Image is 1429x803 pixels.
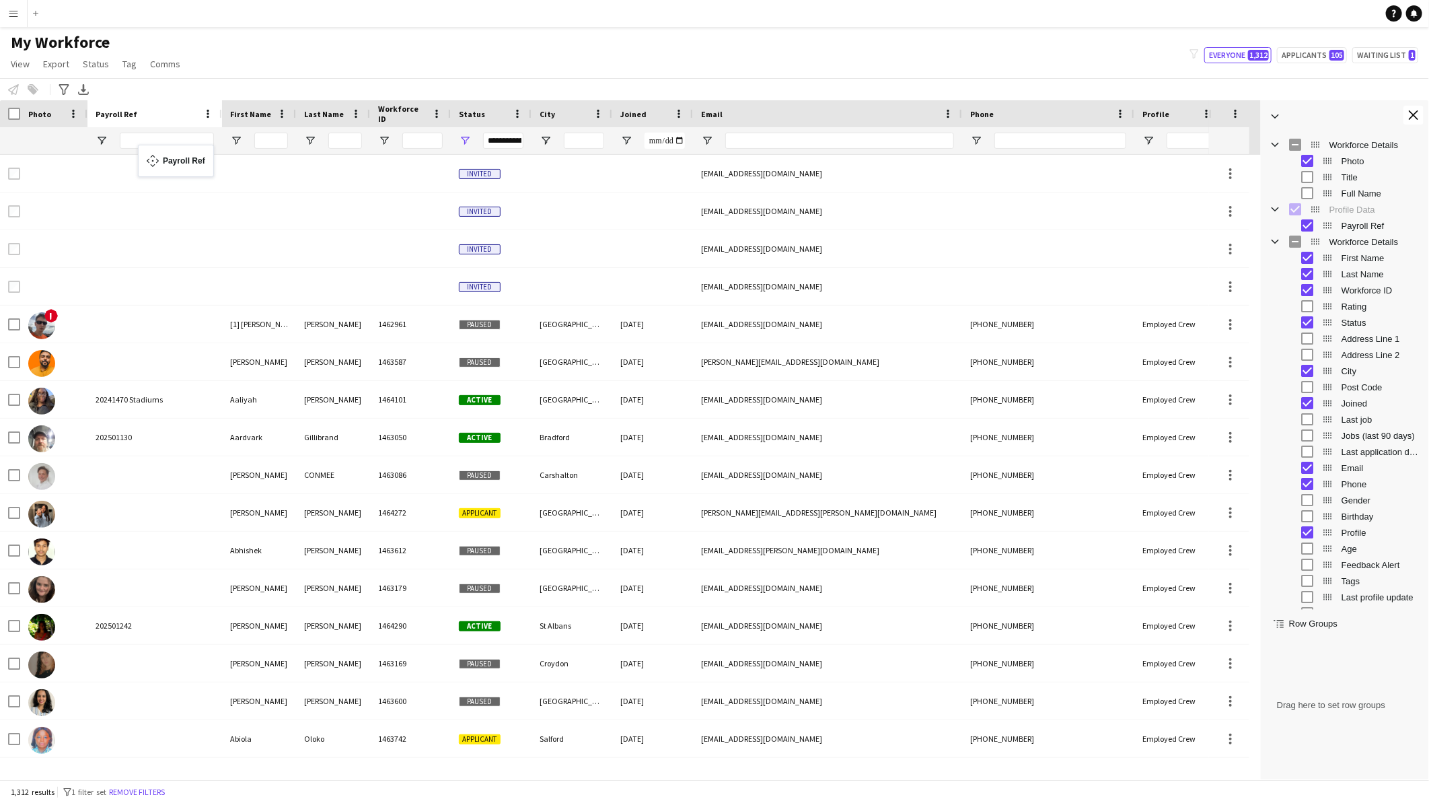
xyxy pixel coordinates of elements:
div: Employed Crew [1134,532,1220,569]
div: [EMAIL_ADDRESS][DOMAIN_NAME] [693,419,962,456]
img: Abhishek Bagde [28,538,55,565]
div: Oloko [296,720,370,757]
div: [GEOGRAPHIC_DATA] [532,758,612,795]
span: 202501242 [96,621,132,631]
button: Open Filter Menu [230,135,242,147]
div: Birthday Column [1261,508,1429,524]
div: [GEOGRAPHIC_DATA] [532,569,612,606]
div: Abhishek [222,532,296,569]
div: [PERSON_NAME][EMAIL_ADDRESS][PERSON_NAME][DOMAIN_NAME] [693,494,962,531]
div: [PERSON_NAME] [296,381,370,418]
div: [PHONE_NUMBER] [962,720,1134,757]
div: Last Name Column [1261,266,1429,282]
input: Row Selection is disabled for this row (unchecked) [8,281,20,293]
span: Last Name [304,109,344,119]
div: [GEOGRAPHIC_DATA] [532,306,612,343]
div: [DATE] [612,456,693,493]
span: Tags [1342,576,1421,586]
div: [PHONE_NUMBER] [962,494,1134,531]
div: [PERSON_NAME] [296,683,370,720]
div: Abdulsalam [296,758,370,795]
span: 1 [1409,50,1416,61]
div: [EMAIL_ADDRESS][PERSON_NAME][DOMAIN_NAME] [693,532,962,569]
div: [PERSON_NAME] [296,306,370,343]
input: Joined Filter Input [645,133,685,149]
span: Export [43,58,69,70]
span: Photo [1342,156,1421,166]
span: Status [1342,318,1421,328]
div: [EMAIL_ADDRESS][DOMAIN_NAME] [693,193,962,230]
div: Employed Crew [1134,306,1220,343]
div: [GEOGRAPHIC_DATA] [532,494,612,531]
div: [PERSON_NAME] [222,343,296,380]
span: Phone [970,109,994,119]
div: Employed Crew [1134,343,1220,380]
span: First Name [230,109,271,119]
div: 1462961 [370,306,451,343]
img: Abiola Oloko [28,727,55,754]
a: Status [77,55,114,73]
div: [DATE] [612,645,693,682]
div: Bradford [532,419,612,456]
span: Age [1342,544,1421,554]
div: [DATE] [612,494,693,531]
img: Aastha Pandhare [28,501,55,528]
span: Profile [1142,109,1169,119]
div: [DATE] [612,419,693,456]
input: Phone Filter Input [994,133,1126,149]
div: Address Line 1 Column [1261,330,1429,347]
div: Employed Crew [1134,683,1220,720]
span: Paused [459,546,501,556]
div: First Name Column [1261,250,1429,266]
span: View [11,58,30,70]
div: [PERSON_NAME] [222,607,296,644]
div: Email Column [1261,460,1429,476]
div: Last job Column [1261,411,1429,427]
span: ! [44,309,58,322]
div: [EMAIL_ADDRESS][DOMAIN_NAME] [693,720,962,757]
div: City Column [1261,363,1429,379]
div: Title Column [1261,169,1429,185]
button: Open Filter Menu [970,135,982,147]
div: [DATE] [612,343,693,380]
div: [EMAIL_ADDRESS][DOMAIN_NAME] [693,645,962,682]
div: 1463612 [370,532,451,569]
div: Photo Column [1261,153,1429,169]
span: Workforce ID [378,104,427,124]
div: Salford [532,720,612,757]
a: View [5,55,35,73]
div: Last status update Column [1261,605,1429,621]
div: Tags Column [1261,573,1429,589]
div: [EMAIL_ADDRESS][DOMAIN_NAME] [693,381,962,418]
div: Abiola [222,720,296,757]
div: 1464290 [370,607,451,644]
div: [PERSON_NAME][EMAIL_ADDRESS][DOMAIN_NAME] [693,343,962,380]
span: Tag [122,58,137,70]
div: [PHONE_NUMBER] [962,381,1134,418]
div: Rating Column [1261,298,1429,314]
div: [PERSON_NAME] [222,494,296,531]
div: [GEOGRAPHIC_DATA] [532,381,612,418]
span: Feedback Alert [1342,560,1421,570]
div: [PHONE_NUMBER] [962,569,1134,606]
span: Workforce ID [1342,285,1421,295]
img: Aaditya Shankar Majumder [28,350,55,377]
div: [EMAIL_ADDRESS][DOMAIN_NAME] [693,268,962,305]
div: [PERSON_NAME] [222,645,296,682]
div: [PHONE_NUMBER] [962,683,1134,720]
span: Last application date [1342,447,1421,457]
div: Employed Crew [1134,494,1220,531]
span: Title [1342,172,1421,182]
div: 1464272 [370,494,451,531]
img: Aardvark Gillibrand [28,425,55,452]
img: Adam Abdulsalam [28,765,55,792]
span: Last job [1342,415,1421,425]
div: Row Groups [1261,630,1429,779]
span: Last profile update [1342,592,1421,602]
input: Row Selection is disabled for this row (unchecked) [8,205,20,217]
div: [PHONE_NUMBER] [962,456,1134,493]
div: 1463587 [370,343,451,380]
img: Abigail Chinery-Leonard [28,576,55,603]
div: Payroll Ref [163,145,205,177]
div: [DATE] [612,758,693,795]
